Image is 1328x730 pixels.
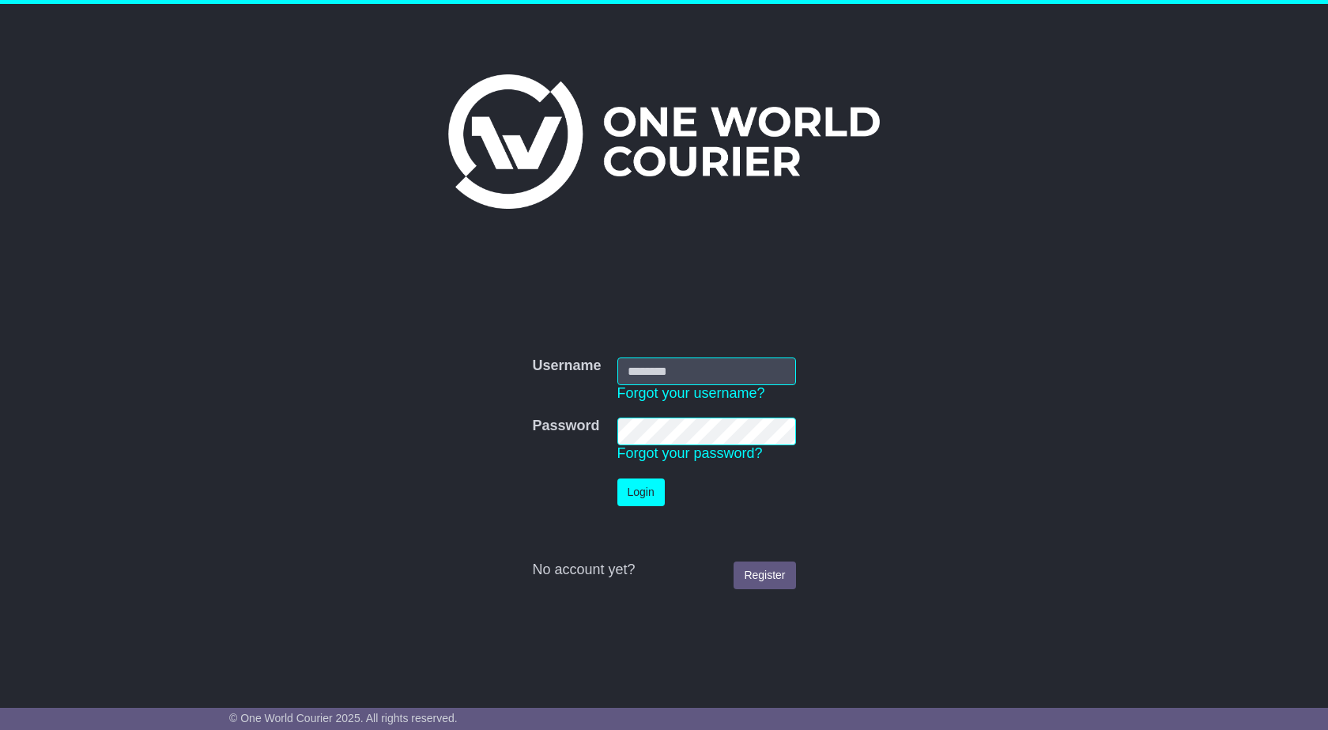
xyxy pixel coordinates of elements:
label: Username [532,357,601,375]
a: Forgot your password? [617,445,763,461]
button: Login [617,478,665,506]
a: Forgot your username? [617,385,765,401]
a: Register [734,562,795,589]
img: One World [448,74,880,209]
span: © One World Courier 2025. All rights reserved. [229,712,458,724]
div: No account yet? [532,562,795,579]
label: Password [532,418,599,435]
